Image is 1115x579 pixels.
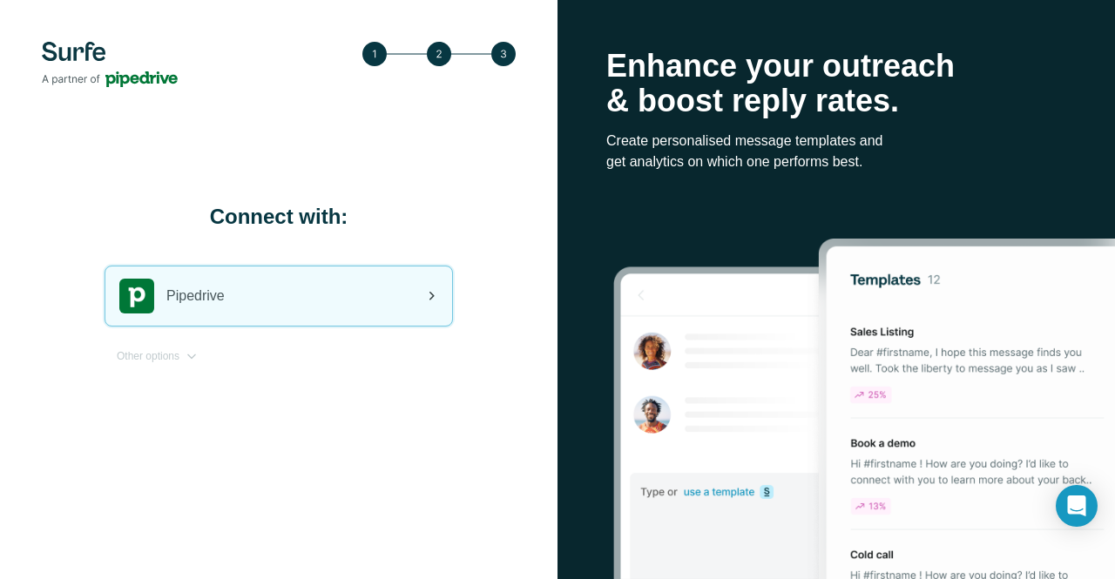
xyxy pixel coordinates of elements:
[166,286,225,306] span: Pipedrive
[362,42,516,66] img: Step 3
[119,279,154,313] img: pipedrive's logo
[606,49,1066,84] p: Enhance your outreach
[606,151,1066,172] p: get analytics on which one performs best.
[606,84,1066,118] p: & boost reply rates.
[1056,485,1098,527] div: Open Intercom Messenger
[105,203,453,231] h1: Connect with:
[117,348,179,364] span: Other options
[606,131,1066,151] p: Create personalised message templates and
[613,239,1115,579] img: Surfe Stock Photo - Selling good vibes
[42,42,178,87] img: Surfe's logo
